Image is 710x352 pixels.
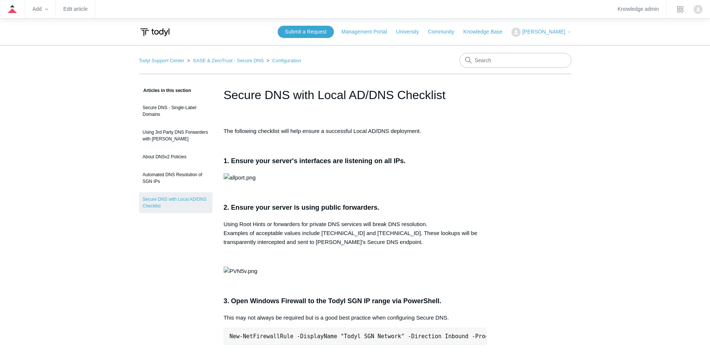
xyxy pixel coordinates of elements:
zd-hc-trigger: Add [32,7,48,11]
h3: 1. Ensure your server's interfaces are listening on all IPs. [224,156,487,167]
img: user avatar [694,5,703,14]
p: The following checklist will help ensure a successful Local AD/DNS deployment. [224,127,487,136]
a: Knowledge admin [618,7,659,11]
a: Secure DNS - Single-Label Domains [139,101,212,121]
a: Management Portal [341,28,394,36]
li: SASE & ZeroTrust - Secure DNS [186,58,265,63]
a: Community [428,28,462,36]
button: [PERSON_NAME] [511,28,571,37]
a: Secure DNS with Local AD/DNS Checklist [139,192,212,213]
a: About DNSv2 Policies [139,150,212,164]
a: Automated DNS Resolution of SGN IPs [139,168,212,188]
h3: 3. Open Windows Firewall to the Todyl SGN IP range via PowerShell. [224,296,487,307]
img: Todyl Support Center Help Center home page [139,25,171,39]
span: [PERSON_NAME] [522,29,565,35]
a: Using 3rd Party DNS Forwarders with [PERSON_NAME] [139,125,212,146]
p: This may not always be required but is a good best practice when configuring Secure DNS. [224,313,487,322]
pre: New-NetFirewallRule -DisplayName "Todyl SGN Network" -Direction Inbound -Program Any -LocalAddres... [224,328,487,345]
h1: Secure DNS with Local AD/DNS Checklist [224,86,487,104]
input: Search [460,53,571,68]
zd-hc-trigger: Click your profile icon to open the profile menu [694,5,703,14]
a: Todyl Support Center [139,58,184,63]
img: allport.png [224,173,256,182]
a: Edit article [63,7,88,11]
a: Submit a Request [278,26,334,38]
a: University [396,28,426,36]
a: SASE & ZeroTrust - Secure DNS [193,58,264,63]
img: PVN5v.png [224,267,258,276]
a: Configuration [272,58,301,63]
p: Using Root Hints or forwarders for private DNS services will break DNS resolution. Examples of ac... [224,220,487,247]
li: Configuration [265,58,301,63]
li: Todyl Support Center [139,58,186,63]
h3: 2. Ensure your server is using public forwarders. [224,202,487,213]
a: Knowledge Base [463,28,510,36]
span: Articles in this section [139,88,191,93]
